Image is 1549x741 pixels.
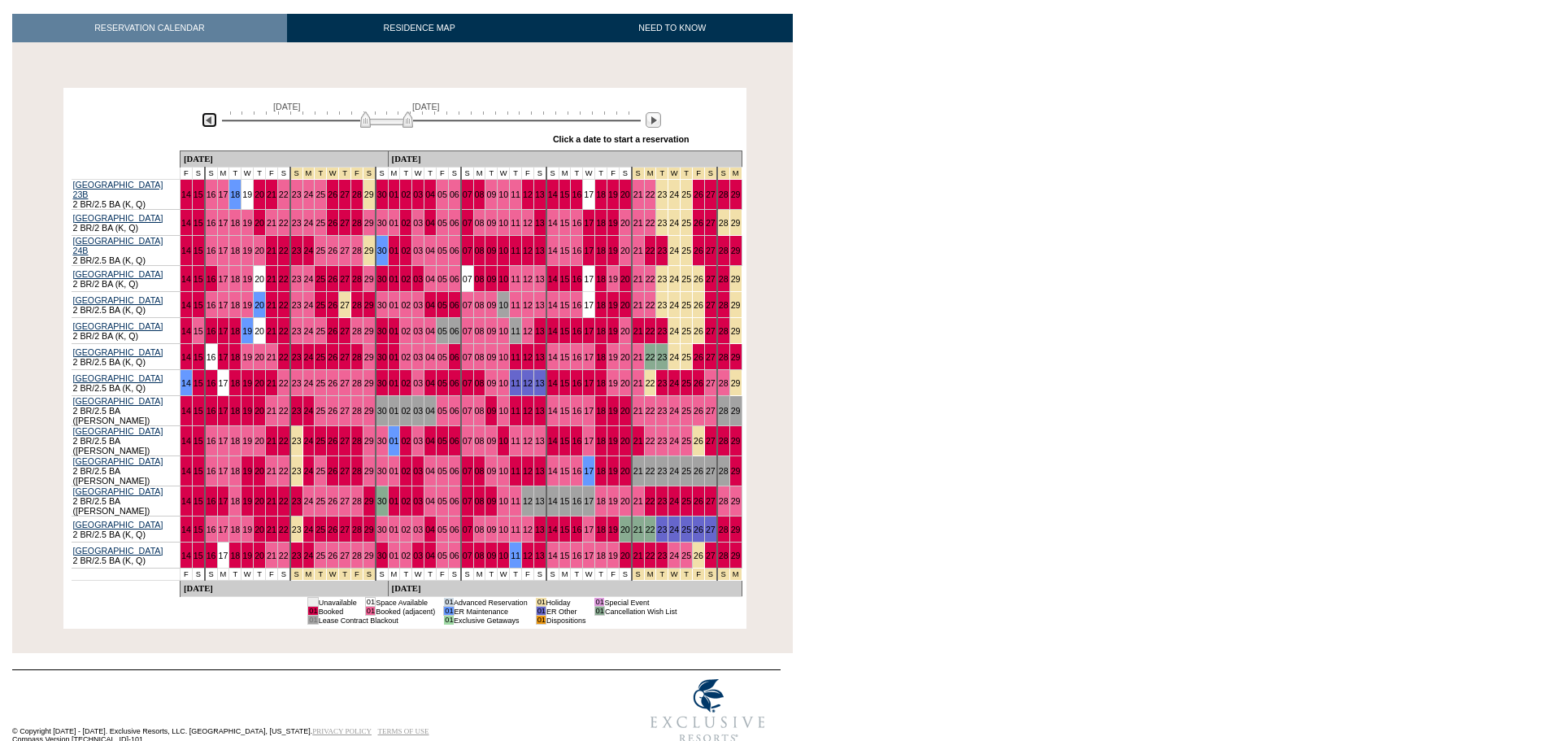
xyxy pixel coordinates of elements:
a: 03 [413,326,423,336]
a: 14 [181,352,191,362]
a: 17 [584,246,594,255]
a: 12 [523,326,533,336]
a: 16 [572,326,581,336]
a: 16 [207,218,216,228]
a: 05 [437,274,447,284]
a: 29 [364,246,374,255]
a: 10 [498,218,508,228]
a: 29 [364,300,374,310]
a: 24 [669,326,679,336]
a: 08 [475,190,485,199]
a: 12 [523,274,533,284]
a: 16 [207,246,216,255]
a: 20 [255,190,264,199]
a: 10 [498,326,508,336]
a: 18 [596,218,606,228]
a: 29 [364,274,374,284]
a: 17 [584,326,594,336]
a: 20 [620,300,630,310]
a: 13 [535,218,545,228]
a: [GEOGRAPHIC_DATA] [73,213,163,223]
a: 03 [413,246,423,255]
a: 29 [731,190,741,199]
a: 02 [401,246,411,255]
a: 18 [230,326,240,336]
a: 16 [207,274,216,284]
a: 17 [219,300,228,310]
a: 30 [377,300,387,310]
a: 22 [646,274,655,284]
a: 21 [633,246,643,255]
a: 26 [328,246,337,255]
a: 26 [694,300,703,310]
a: 21 [633,274,643,284]
a: 16 [207,352,216,362]
a: 12 [523,218,533,228]
a: 24 [669,190,679,199]
a: 11 [511,190,520,199]
a: 07 [463,218,472,228]
a: 18 [230,352,240,362]
a: 15 [560,218,570,228]
a: 28 [352,246,362,255]
a: 14 [548,300,558,310]
a: 12 [523,300,533,310]
a: 19 [608,190,618,199]
a: 27 [340,326,350,336]
a: 16 [207,300,216,310]
a: 28 [719,326,729,336]
a: 28 [719,246,729,255]
a: 17 [584,274,594,284]
a: 25 [315,352,325,362]
a: 14 [181,326,191,336]
a: 20 [255,218,264,228]
a: 30 [377,326,387,336]
a: 19 [608,326,618,336]
a: 11 [511,300,520,310]
a: 03 [413,274,423,284]
a: 23 [292,246,302,255]
a: 08 [475,246,485,255]
a: 14 [181,218,191,228]
a: 01 [389,326,399,336]
a: 21 [267,218,276,228]
a: 09 [486,190,496,199]
a: 27 [340,218,350,228]
a: 02 [401,274,411,284]
a: [GEOGRAPHIC_DATA] [73,347,163,357]
a: 23 [292,326,302,336]
a: 19 [608,218,618,228]
a: 07 [463,300,472,310]
a: 14 [181,274,191,284]
a: 29 [731,218,741,228]
a: 29 [364,190,374,199]
a: 14 [181,190,191,199]
a: 19 [608,300,618,310]
a: 20 [620,274,630,284]
a: 09 [486,274,496,284]
a: 17 [584,218,594,228]
a: 15 [194,190,203,199]
a: 20 [255,326,264,336]
a: 08 [475,300,485,310]
a: 05 [437,326,447,336]
a: 17 [219,352,228,362]
a: 21 [267,190,276,199]
a: 24 [304,300,314,310]
a: 17 [219,274,228,284]
a: 22 [279,300,289,310]
a: [GEOGRAPHIC_DATA] 24B [73,236,163,255]
a: 25 [681,300,691,310]
a: 20 [255,300,264,310]
a: 02 [401,218,411,228]
a: 25 [315,300,325,310]
a: 15 [194,352,203,362]
a: 20 [255,352,264,362]
a: 14 [548,246,558,255]
a: 19 [242,300,252,310]
a: 29 [731,274,741,284]
a: 20 [255,246,264,255]
a: 22 [646,190,655,199]
a: 26 [328,218,337,228]
a: 14 [181,300,191,310]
